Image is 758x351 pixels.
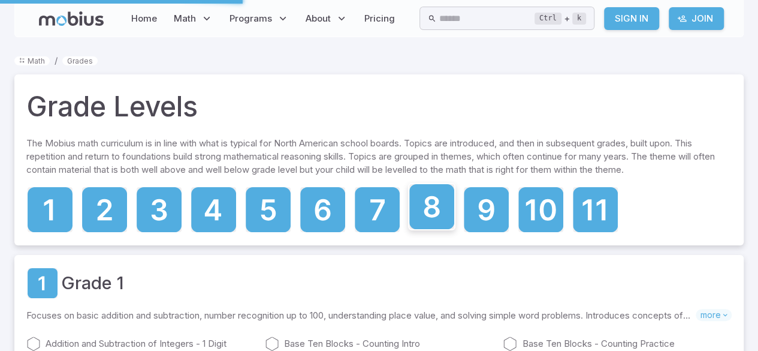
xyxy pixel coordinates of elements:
a: Math [14,56,50,65]
kbd: k [572,13,586,25]
nav: breadcrumb [14,54,744,67]
a: Grade 7 [354,186,401,233]
a: Base Ten Blocks - Counting Practice [503,337,732,351]
a: Grades [62,56,98,65]
a: Grade 6 [299,186,346,233]
a: Home [128,5,161,32]
p: The Mobius math curriculum is in line with what is typical for North American school boards. Topi... [26,137,732,181]
span: Math [174,12,196,25]
a: Pricing [361,5,398,32]
a: Grade 1 [26,267,59,299]
a: Grade 4 [190,186,237,233]
kbd: Ctrl [534,13,561,25]
a: Grade 8 [408,183,455,230]
div: + [534,11,586,26]
a: Grade 3 [135,186,183,233]
a: Sign In [604,7,659,30]
a: Grade 11 [572,186,619,233]
a: Grade 10 [517,186,564,233]
a: Grade 2 [81,186,128,233]
a: Grade 5 [244,186,292,233]
a: Grade 1 [26,186,74,233]
a: Base Ten Blocks - Counting Intro [265,337,494,351]
a: Addition and Subtraction of Integers - 1 Digit [26,337,255,351]
a: Join [669,7,724,30]
a: Grade 1 [61,270,124,296]
li: / [55,54,58,67]
h1: Grade Levels [26,86,198,127]
p: Focuses on basic addition and subtraction, number recognition up to 100, understanding place valu... [26,309,696,322]
span: About [306,12,331,25]
span: Programs [229,12,272,25]
a: Grade 9 [463,186,510,233]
